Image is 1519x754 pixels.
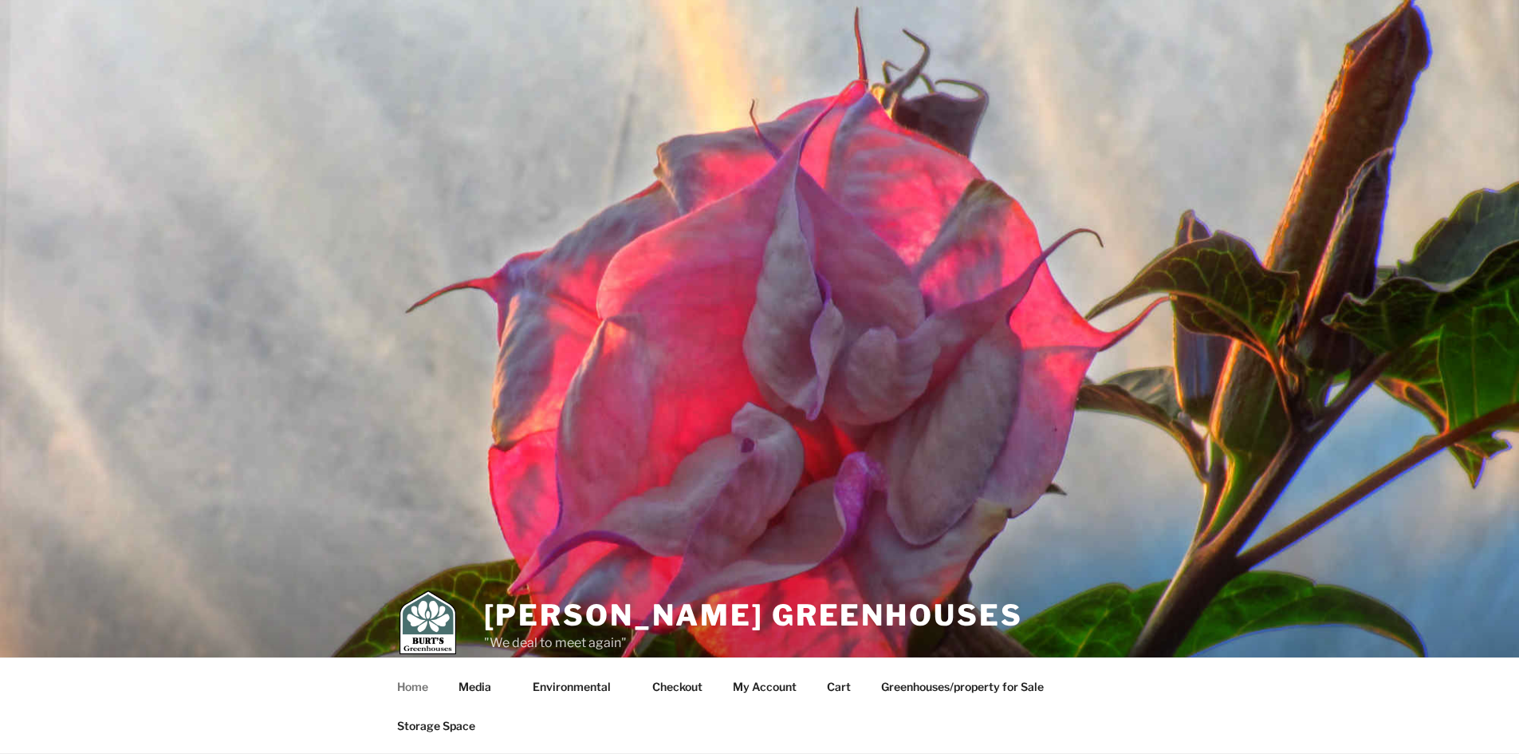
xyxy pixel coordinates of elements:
a: Environmental [519,667,636,706]
a: Greenhouses/property for Sale [868,667,1058,706]
img: Burt's Greenhouses [399,590,456,654]
a: Media [445,667,517,706]
a: My Account [719,667,811,706]
a: Cart [813,667,865,706]
a: Checkout [639,667,717,706]
a: [PERSON_NAME] Greenhouses [484,598,1023,633]
p: "We deal to meet again" [484,634,1023,653]
a: Storage Space [384,706,490,745]
a: Home [384,667,443,706]
nav: Top Menu [384,667,1136,745]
